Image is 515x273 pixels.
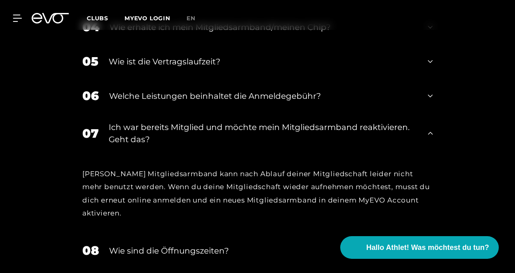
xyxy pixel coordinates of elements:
span: Clubs [87,15,108,22]
div: 06 [82,87,99,105]
a: Clubs [87,14,124,22]
div: Welche Leistungen beinhaltet die Anmeldegebühr? [109,90,418,102]
div: 08 [82,241,99,260]
span: en [187,15,195,22]
div: [PERSON_NAME] Mitgliedsarmband kann nach Ablauf deiner Mitgliedschaft leider nicht mehr benutzt w... [82,167,433,220]
span: Hallo Athlet! Was möchtest du tun? [366,242,489,253]
button: Hallo Athlet! Was möchtest du tun? [340,236,499,259]
div: Wie ist die Vertragslaufzeit? [109,55,418,68]
a: en [187,14,205,23]
div: Ich war bereits Mitglied und möchte mein Mitgliedsarmband reaktivieren. Geht das? [109,121,418,145]
div: 07 [82,124,99,143]
a: MYEVO LOGIN [124,15,170,22]
div: Wie sind die Öffnungszeiten? [109,245,418,257]
div: 05 [82,52,99,70]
